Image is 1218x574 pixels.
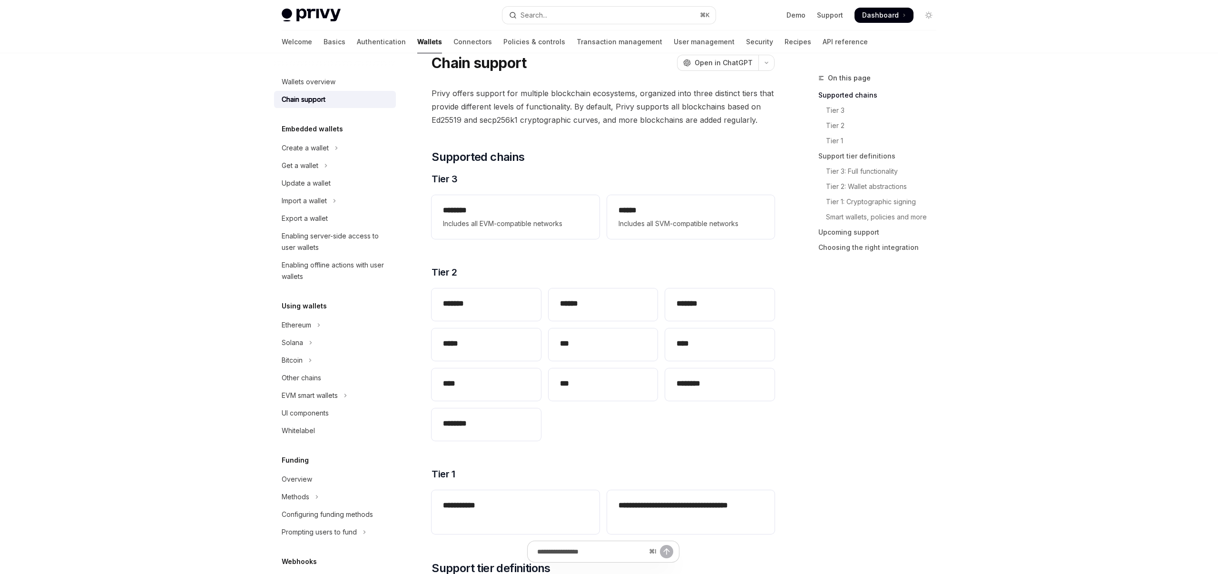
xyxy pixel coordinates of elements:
div: Export a wallet [282,213,328,224]
div: Solana [282,337,303,348]
div: Other chains [282,372,321,384]
span: On this page [828,72,871,84]
button: Toggle Create a wallet section [274,139,396,157]
button: Toggle Prompting users to fund section [274,524,396,541]
div: Enabling server-side access to user wallets [282,230,390,253]
div: Whitelabel [282,425,315,436]
a: Basics [324,30,345,53]
a: Wallets [417,30,442,53]
a: Tier 2 [818,118,944,133]
div: Update a wallet [282,178,331,189]
h5: Using wallets [282,300,327,312]
a: Tier 1 [818,133,944,148]
div: Overview [282,474,312,485]
div: Ethereum [282,319,311,331]
a: Overview [274,471,396,488]
div: UI components [282,407,329,419]
div: Create a wallet [282,142,329,154]
div: Enabling offline actions with user wallets [282,259,390,282]
span: ⌘ K [700,11,710,19]
span: Supported chains [432,149,524,165]
button: Toggle Import a wallet section [274,192,396,209]
button: Toggle dark mode [921,8,936,23]
img: light logo [282,9,341,22]
a: Tier 1: Cryptographic signing [818,194,944,209]
a: Connectors [453,30,492,53]
a: Support [817,10,843,20]
a: Other chains [274,369,396,386]
a: Welcome [282,30,312,53]
h5: Funding [282,455,309,466]
button: Toggle Get a wallet section [274,157,396,174]
input: Ask a question... [537,541,645,562]
a: Update a wallet [274,175,396,192]
button: Open search [502,7,716,24]
button: Toggle Methods section [274,488,396,505]
button: Send message [660,545,673,558]
a: Supported chains [818,88,944,103]
span: Tier 1 [432,467,455,481]
h5: Embedded wallets [282,123,343,135]
div: EVM smart wallets [282,390,338,401]
div: Import a wallet [282,195,327,207]
a: Chain support [274,91,396,108]
a: User management [674,30,735,53]
button: Open in ChatGPT [677,55,758,71]
span: Includes all EVM-compatible networks [443,218,588,229]
span: Privy offers support for multiple blockchain ecosystems, organized into three distinct tiers that... [432,87,775,127]
a: Enabling offline actions with user wallets [274,257,396,285]
a: Tier 3: Full functionality [818,164,944,179]
a: Tier 3 [818,103,944,118]
a: API reference [823,30,868,53]
a: UI components [274,405,396,422]
a: Recipes [785,30,811,53]
a: Support tier definitions [818,148,944,164]
a: Transaction management [577,30,662,53]
span: Open in ChatGPT [695,58,753,68]
a: Dashboard [855,8,913,23]
h5: Webhooks [282,556,317,567]
h1: Chain support [432,54,526,71]
a: Smart wallets, policies and more [818,209,944,225]
div: Wallets overview [282,76,335,88]
div: Chain support [282,94,325,105]
a: Authentication [357,30,406,53]
span: Includes all SVM-compatible networks [619,218,763,229]
a: Wallets overview [274,73,396,90]
div: Bitcoin [282,355,303,366]
div: Prompting users to fund [282,526,357,538]
button: Toggle Bitcoin section [274,352,396,369]
span: Tier 3 [432,172,457,186]
a: Demo [786,10,805,20]
a: **** ***Includes all EVM-compatible networks [432,195,599,239]
span: Tier 2 [432,266,457,279]
a: Security [746,30,773,53]
a: Tier 2: Wallet abstractions [818,179,944,194]
a: Configuring funding methods [274,506,396,523]
a: Policies & controls [503,30,565,53]
span: Dashboard [862,10,899,20]
a: Enabling server-side access to user wallets [274,228,396,256]
button: Toggle EVM smart wallets section [274,387,396,404]
div: Get a wallet [282,160,318,171]
a: **** *Includes all SVM-compatible networks [607,195,775,239]
a: Upcoming support [818,225,944,240]
div: Configuring funding methods [282,509,373,520]
div: Search... [521,10,547,21]
button: Toggle Solana section [274,334,396,351]
button: Toggle Ethereum section [274,317,396,334]
a: Choosing the right integration [818,240,944,255]
div: Methods [282,491,309,503]
a: Export a wallet [274,210,396,227]
a: Whitelabel [274,422,396,439]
